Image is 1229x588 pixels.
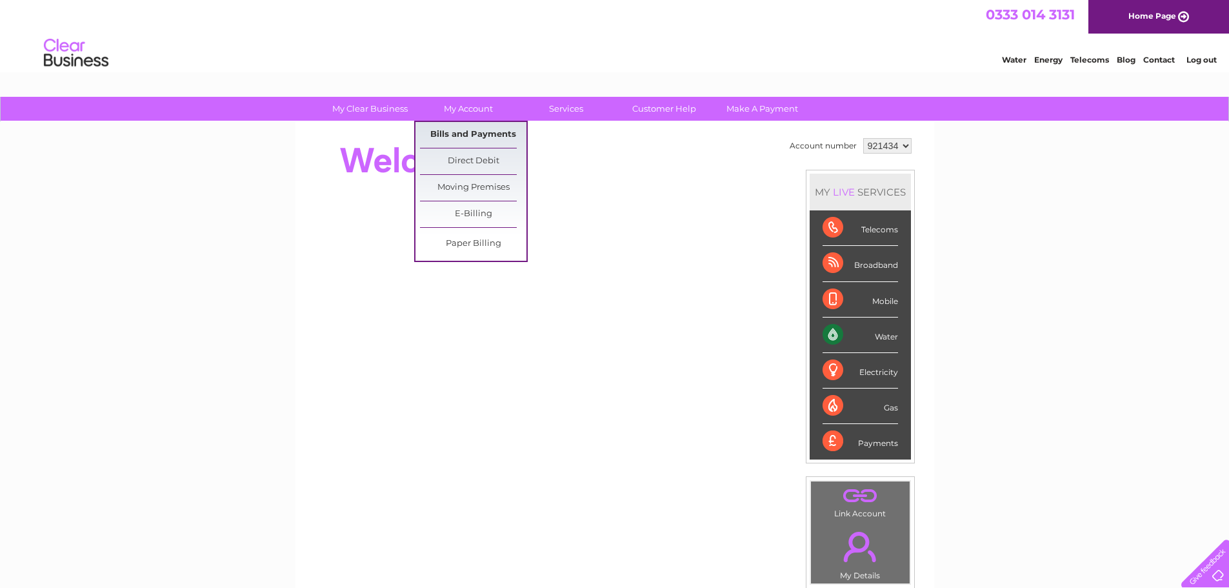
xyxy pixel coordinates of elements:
[986,6,1075,23] a: 0333 014 3131
[43,34,109,73] img: logo.png
[1186,55,1217,65] a: Log out
[1070,55,1109,65] a: Telecoms
[420,122,526,148] a: Bills and Payments
[611,97,717,121] a: Customer Help
[415,97,521,121] a: My Account
[823,389,898,424] div: Gas
[823,282,898,318] div: Mobile
[823,424,898,459] div: Payments
[814,524,906,569] a: .
[786,135,860,157] td: Account number
[1117,55,1135,65] a: Blog
[420,175,526,201] a: Moving Premises
[1002,55,1026,65] a: Water
[814,485,906,507] a: .
[823,353,898,389] div: Electricity
[810,481,910,522] td: Link Account
[1034,55,1063,65] a: Energy
[709,97,815,121] a: Make A Payment
[823,210,898,246] div: Telecoms
[420,231,526,257] a: Paper Billing
[310,7,920,63] div: Clear Business is a trading name of Verastar Limited (registered in [GEOGRAPHIC_DATA] No. 3667643...
[1143,55,1175,65] a: Contact
[823,318,898,353] div: Water
[830,186,857,198] div: LIVE
[513,97,619,121] a: Services
[810,174,911,210] div: MY SERVICES
[810,521,910,584] td: My Details
[420,148,526,174] a: Direct Debit
[420,201,526,227] a: E-Billing
[823,246,898,281] div: Broadband
[317,97,423,121] a: My Clear Business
